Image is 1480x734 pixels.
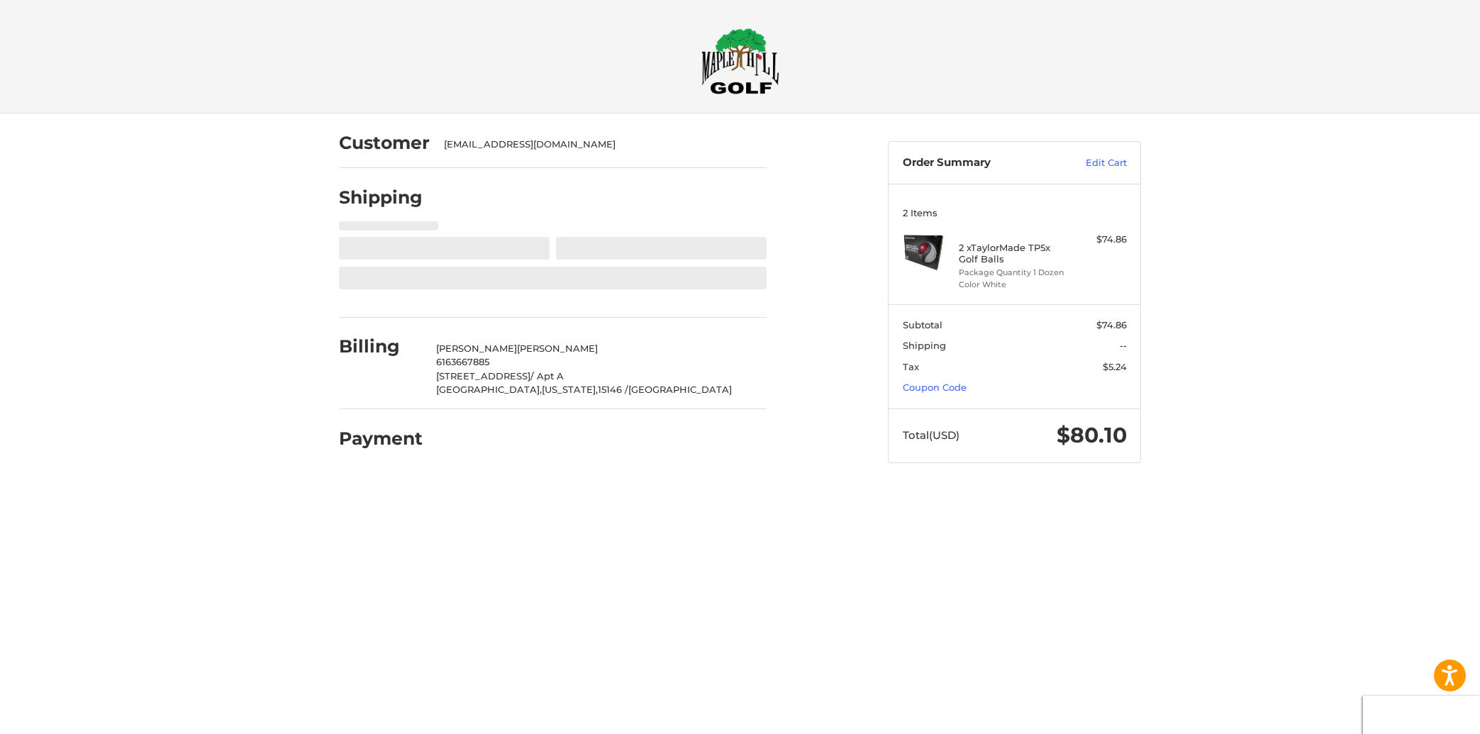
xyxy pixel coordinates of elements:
span: Total (USD) [903,428,959,442]
h2: Shipping [339,187,423,208]
span: Subtotal [903,319,942,330]
iframe: Google Customer Reviews [1363,696,1480,734]
span: [US_STATE], [542,384,598,395]
span: $74.86 [1096,319,1127,330]
h2: Billing [339,335,422,357]
span: -- [1120,340,1127,351]
li: Color White [959,279,1067,291]
span: [PERSON_NAME] [436,343,517,354]
span: [STREET_ADDRESS] [436,370,530,382]
li: Package Quantity 1 Dozen [959,267,1067,279]
span: 15146 / [598,384,628,395]
span: $5.24 [1103,361,1127,372]
span: [GEOGRAPHIC_DATA], [436,384,542,395]
span: Shipping [903,340,946,351]
span: $80.10 [1057,422,1127,448]
div: $74.86 [1071,233,1127,247]
span: / Apt A [530,370,564,382]
span: [GEOGRAPHIC_DATA] [628,384,732,395]
h2: Payment [339,428,423,450]
a: Edit Cart [1055,156,1127,170]
span: [PERSON_NAME] [517,343,598,354]
h3: Order Summary [903,156,1055,170]
h4: 2 x TaylorMade TP5x Golf Balls [959,242,1067,265]
span: Tax [903,361,919,372]
h2: Customer [339,132,430,154]
div: [EMAIL_ADDRESS][DOMAIN_NAME] [444,138,753,152]
span: 6163667885 [436,356,489,367]
a: Coupon Code [903,382,967,393]
h3: 2 Items [903,207,1127,218]
img: Maple Hill Golf [701,28,779,94]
